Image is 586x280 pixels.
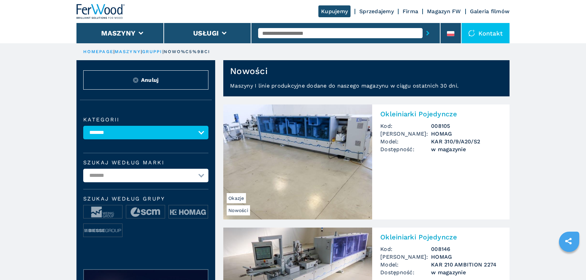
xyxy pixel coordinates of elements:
[142,49,162,54] a: gruppi
[403,8,418,15] a: Firma
[115,49,141,54] a: maszyny
[193,29,219,37] button: Usługi
[380,269,431,276] span: Dostępność:
[223,104,372,219] img: Okleiniarki Pojedyncze HOMAG KAR 310/9/A20/S2
[169,205,207,219] img: image
[380,245,431,253] span: Kod:
[162,49,164,54] span: |
[461,23,510,43] div: Kontakt
[230,66,268,76] h1: Nowości
[431,130,501,138] h3: HOMAG
[557,250,581,275] iframe: Chat
[126,205,165,219] img: image
[431,261,501,269] h3: KAR 210 AMBITION 2274
[83,70,208,90] button: ResetAnuluj
[427,8,461,15] a: Magazyn FW
[113,49,115,54] span: |
[380,261,431,269] span: Model:
[83,117,208,122] label: kategorii
[83,49,113,54] a: HOMEPAGE
[227,205,250,215] span: Nowości
[223,82,510,96] p: Maszyny I linie produkcyjne dodane do naszego magazynu w ciągu ostatnich 30 dni.
[431,253,501,261] h3: HOMAG
[380,145,431,153] span: Dostępność:
[380,130,431,138] span: [PERSON_NAME]:
[133,77,138,83] img: Reset
[380,122,431,130] span: Kod:
[84,205,122,219] img: image
[380,253,431,261] span: [PERSON_NAME]:
[380,110,501,118] h2: Okleiniarki Pojedyncze
[423,25,433,41] button: submit-button
[468,30,475,37] img: Kontakt
[318,5,351,17] a: Kupujemy
[101,29,135,37] button: Maszyny
[223,104,510,219] a: Okleiniarki Pojedyncze HOMAG KAR 310/9/A20/S2NowościOkazjeOkleiniarki PojedynczeKod:008105[PERSON...
[431,145,501,153] span: w magazynie
[141,49,142,54] span: |
[380,233,501,241] h2: Okleiniarki Pojedyncze
[164,49,210,55] p: nowo%C5%9Bci
[359,8,394,15] a: Sprzedajemy
[141,76,159,84] span: Anuluj
[227,193,246,203] span: Okazje
[431,138,501,145] h3: KAR 310/9/A20/S2
[380,138,431,145] span: Model:
[84,224,122,237] img: image
[83,160,208,165] label: Szukaj według marki
[431,269,501,276] span: w magazynie
[83,196,208,202] span: Szukaj według grupy
[470,8,510,15] a: Galeria filmów
[431,122,501,130] h3: 008105
[560,233,577,250] a: sharethis
[431,245,501,253] h3: 008146
[76,4,125,19] img: Ferwood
